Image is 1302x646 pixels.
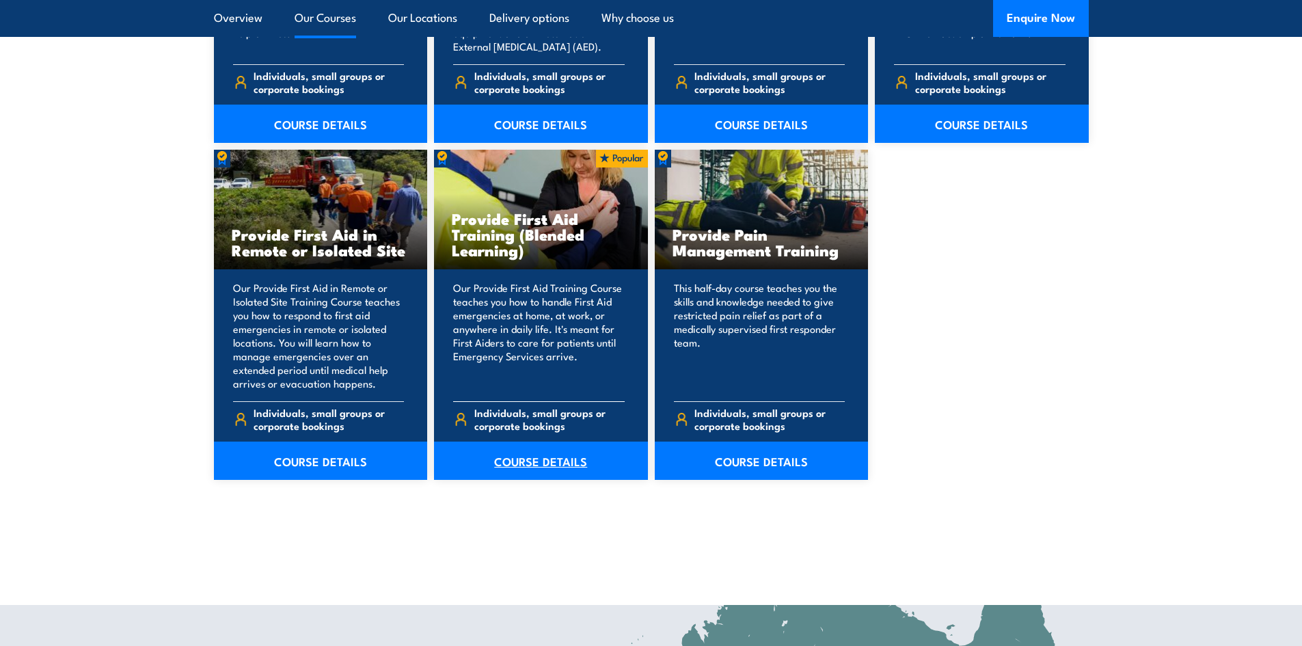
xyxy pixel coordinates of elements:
a: COURSE DETAILS [655,442,869,480]
p: Our Provide First Aid in Remote or Isolated Site Training Course teaches you how to respond to fi... [233,281,405,390]
span: Individuals, small groups or corporate bookings [915,69,1066,95]
p: This half-day course teaches you the skills and knowledge needed to give restricted pain relief a... [674,281,845,390]
span: Individuals, small groups or corporate bookings [694,69,845,95]
span: Individuals, small groups or corporate bookings [694,406,845,432]
span: Individuals, small groups or corporate bookings [474,406,625,432]
a: COURSE DETAILS [434,105,648,143]
a: COURSE DETAILS [655,105,869,143]
a: COURSE DETAILS [214,105,428,143]
span: Individuals, small groups or corporate bookings [254,69,404,95]
a: COURSE DETAILS [875,105,1089,143]
h3: Provide First Aid in Remote or Isolated Site [232,226,410,258]
a: COURSE DETAILS [214,442,428,480]
span: Individuals, small groups or corporate bookings [474,69,625,95]
span: Individuals, small groups or corporate bookings [254,406,404,432]
h3: Provide Pain Management Training [673,226,851,258]
h3: Provide First Aid Training (Blended Learning) [452,211,630,258]
p: Our Provide First Aid Training Course teaches you how to handle First Aid emergencies at home, at... [453,281,625,390]
a: COURSE DETAILS [434,442,648,480]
